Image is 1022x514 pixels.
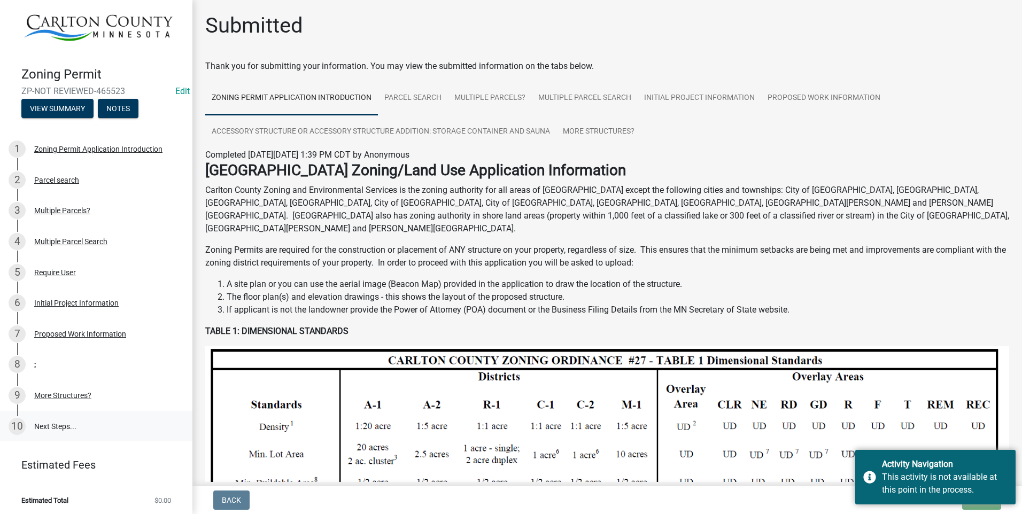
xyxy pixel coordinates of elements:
[227,278,1009,291] li: A site plan or you can use the aerial image (Beacon Map) provided in the application to draw the ...
[21,67,184,82] h4: Zoning Permit
[98,99,138,118] button: Notes
[34,207,90,214] div: Multiple Parcels?
[532,81,638,115] a: Multiple Parcel Search
[9,294,26,311] div: 6
[34,299,119,307] div: Initial Project Information
[34,361,36,368] div: :
[9,325,26,342] div: 7
[205,184,1009,235] p: Carlton County Zoning and Environmental Services is the zoning authority for all areas of [GEOGRA...
[882,458,1008,471] div: Activity Navigation
[34,145,162,153] div: Zoning Permit Application Introduction
[9,264,26,281] div: 5
[205,326,349,336] strong: TABLE 1: DIMENSIONAL STANDARDS
[9,233,26,250] div: 4
[9,418,26,435] div: 10
[9,387,26,404] div: 9
[9,141,26,158] div: 1
[378,81,448,115] a: Parcel search
[556,115,641,149] a: More Structures?
[205,13,303,38] h1: Submitted
[34,238,107,245] div: Multiple Parcel Search
[34,330,126,338] div: Proposed Work Information
[175,86,190,96] wm-modal-confirm: Edit Application Number
[205,150,409,160] span: Completed [DATE][DATE] 1:39 PM CDT by Anonymous
[227,291,1009,303] li: The floor plan(s) and elevation drawings - this shows the layout of the proposed structure.
[21,99,94,118] button: View Summary
[21,497,68,504] span: Estimated Total
[9,356,26,373] div: 8
[9,172,26,189] div: 2
[34,269,76,276] div: Require User
[21,105,94,114] wm-modal-confirm: Summary
[205,244,1009,269] p: Zoning Permits are required for the construction or placement of ANY structure on your property, ...
[205,115,556,149] a: Accessory Structure or Accessory Structure Addition: Storage Container and Sauna
[222,496,241,504] span: Back
[205,60,1009,73] div: Thank you for submitting your information. You may view the submitted information on the tabs below.
[9,202,26,219] div: 3
[882,471,1008,496] div: This activity is not available at this point in the process.
[34,392,91,399] div: More Structures?
[175,86,190,96] a: Edit
[34,176,79,184] div: Parcel search
[448,81,532,115] a: Multiple Parcels?
[205,161,626,179] strong: [GEOGRAPHIC_DATA] Zoning/Land Use Application Information
[9,454,175,476] a: Estimated Fees
[638,81,761,115] a: Initial Project Information
[205,81,378,115] a: Zoning Permit Application Introduction
[98,105,138,114] wm-modal-confirm: Notes
[227,303,1009,316] li: If applicant is not the landowner provide the Power of Attorney (POA) document or the Business Fi...
[21,86,171,96] span: ZP-NOT REVIEWED-465523
[154,497,171,504] span: $0.00
[213,490,250,510] button: Back
[761,81,887,115] a: Proposed Work Information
